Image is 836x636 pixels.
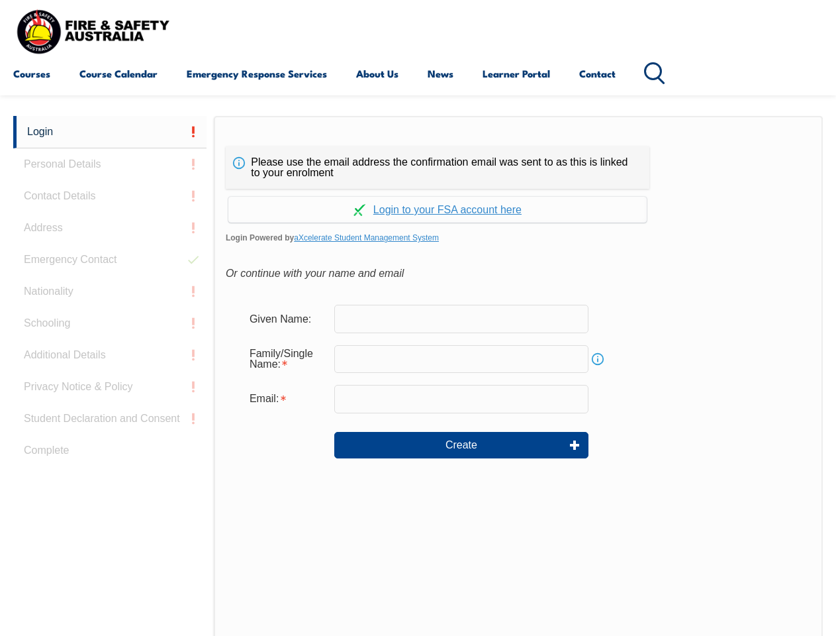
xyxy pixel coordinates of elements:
a: Info [588,350,607,368]
span: Login Powered by [226,228,811,248]
a: Emergency Response Services [187,58,327,89]
img: Log in withaxcelerate [353,204,365,216]
div: Please use the email address the confirmation email was sent to as this is linked to your enrolment [226,146,649,189]
a: Contact [579,58,616,89]
div: Or continue with your name and email [226,264,811,284]
a: About Us [356,58,398,89]
div: Given Name: [239,306,334,331]
a: Login [13,116,207,148]
a: aXcelerate Student Management System [294,233,439,242]
a: Learner Portal [483,58,550,89]
a: Course Calendar [79,58,158,89]
a: News [428,58,453,89]
div: Email is required. [239,386,334,411]
div: Family/Single Name is required. [239,341,334,377]
button: Create [334,432,588,458]
a: Courses [13,58,50,89]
